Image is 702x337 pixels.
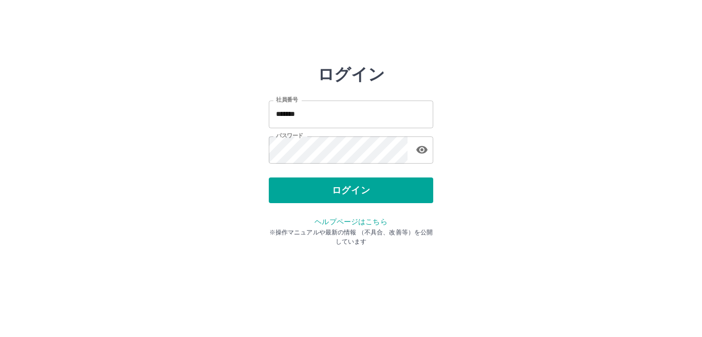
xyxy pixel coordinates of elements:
[315,217,387,226] a: ヘルプページはこちら
[269,228,433,246] p: ※操作マニュアルや最新の情報 （不具合、改善等）を公開しています
[318,65,385,84] h2: ログイン
[276,96,298,104] label: 社員番号
[276,132,303,140] label: パスワード
[269,177,433,203] button: ログイン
